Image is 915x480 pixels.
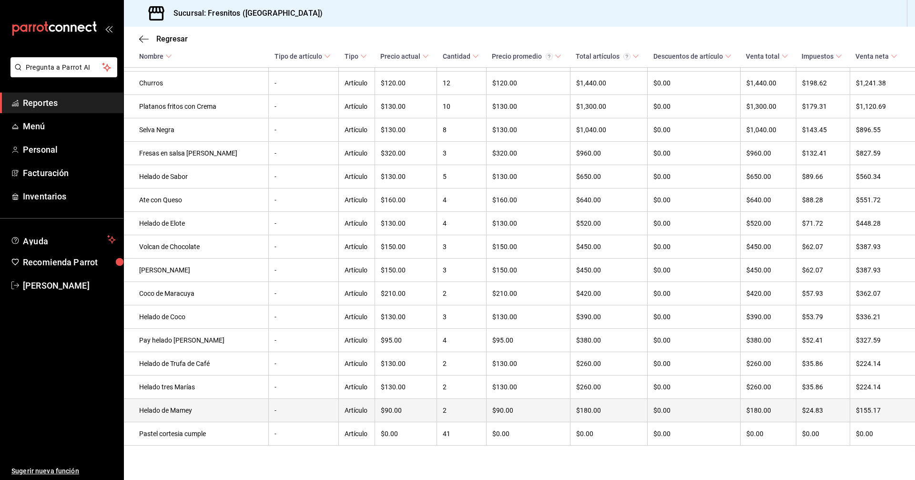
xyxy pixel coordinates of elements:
td: Artículo [339,95,375,118]
span: Precio actual [380,52,429,60]
td: $448.28 [850,212,915,235]
td: $0.00 [648,376,741,399]
td: Artículo [339,422,375,446]
td: $640.00 [570,188,648,212]
td: $90.00 [375,399,437,422]
td: $0.00 [740,422,796,446]
span: Sugerir nueva función [11,466,116,476]
td: $551.72 [850,188,915,212]
td: Helado de Elote [124,212,269,235]
td: $71.72 [796,212,850,235]
td: $520.00 [570,212,648,235]
td: 4 [437,329,487,352]
td: $0.00 [486,422,570,446]
td: $1,120.69 [850,95,915,118]
td: $560.34 [850,165,915,188]
td: $130.00 [375,165,437,188]
td: $210.00 [486,282,570,305]
div: Tipo de artículo [274,52,322,60]
svg: Precio promedio = Total artículos / cantidad [546,53,553,60]
td: $1,440.00 [570,72,648,95]
td: Artículo [339,259,375,282]
td: 2 [437,399,487,422]
td: $1,300.00 [570,95,648,118]
td: $0.00 [570,422,648,446]
td: - [269,259,339,282]
span: Venta neta [855,52,897,60]
span: Precio promedio [492,52,561,60]
div: Nombre [139,52,163,60]
td: $224.14 [850,352,915,376]
td: $1,040.00 [570,118,648,142]
td: $224.14 [850,376,915,399]
td: - [269,329,339,352]
td: 3 [437,235,487,259]
td: - [269,118,339,142]
td: 3 [437,259,487,282]
td: - [269,95,339,118]
td: $155.17 [850,399,915,422]
td: Artículo [339,352,375,376]
td: $520.00 [740,212,796,235]
td: $160.00 [486,188,570,212]
td: $420.00 [740,282,796,305]
td: $130.00 [486,305,570,329]
td: Artículo [339,282,375,305]
td: $62.07 [796,235,850,259]
td: $150.00 [486,259,570,282]
td: $180.00 [570,399,648,422]
td: $130.00 [486,165,570,188]
td: Artículo [339,142,375,165]
td: 3 [437,142,487,165]
td: $57.93 [796,282,850,305]
td: $0.00 [648,118,741,142]
td: $260.00 [740,352,796,376]
span: Ayuda [23,234,103,245]
svg: El total artículos considera cambios de precios en los artículos así como costos adicionales por ... [623,53,630,60]
td: - [269,376,339,399]
td: Pay helado [PERSON_NAME] [124,329,269,352]
td: Artículo [339,376,375,399]
td: $198.62 [796,72,850,95]
td: $130.00 [486,212,570,235]
td: Helado tres Marías [124,376,269,399]
td: Ate con Queso [124,188,269,212]
td: $130.00 [486,352,570,376]
td: - [269,422,339,446]
td: $450.00 [740,259,796,282]
td: $35.86 [796,376,850,399]
td: $650.00 [570,165,648,188]
td: 2 [437,376,487,399]
td: $160.00 [375,188,437,212]
td: Artículo [339,188,375,212]
td: $260.00 [570,376,648,399]
td: $0.00 [648,72,741,95]
td: $24.83 [796,399,850,422]
span: [PERSON_NAME] [23,279,116,292]
td: Volcan de Chocolate [124,235,269,259]
span: Nombre [139,52,172,60]
td: $143.45 [796,118,850,142]
td: $0.00 [648,259,741,282]
td: $390.00 [740,305,796,329]
button: Regresar [139,34,188,43]
td: 12 [437,72,487,95]
td: $1,040.00 [740,118,796,142]
td: $450.00 [570,235,648,259]
span: Venta total [746,52,788,60]
td: Helado de Coco [124,305,269,329]
td: $95.00 [486,329,570,352]
td: 4 [437,188,487,212]
span: Personal [23,143,116,156]
td: $387.93 [850,259,915,282]
td: $450.00 [570,259,648,282]
span: Pregunta a Parrot AI [26,63,102,73]
td: $0.00 [648,165,741,188]
td: $0.00 [648,282,741,305]
td: $0.00 [648,188,741,212]
span: Recomienda Parrot [23,256,116,269]
div: Descuentos de artículo [653,52,723,60]
td: $1,440.00 [740,72,796,95]
td: $336.21 [850,305,915,329]
td: $0.00 [796,422,850,446]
